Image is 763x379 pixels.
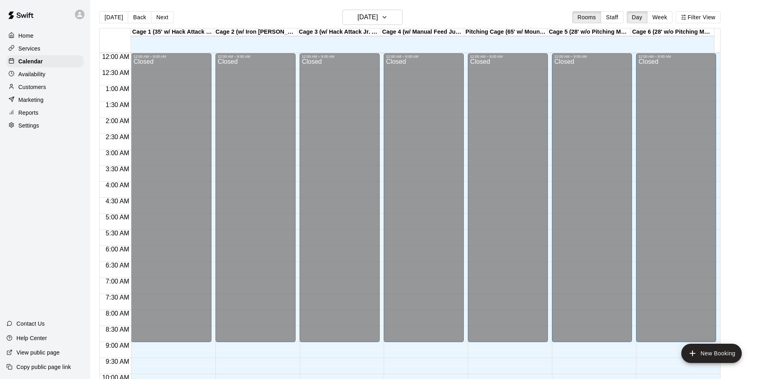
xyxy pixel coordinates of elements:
div: 12:00 AM – 9:00 AM [386,55,461,59]
div: 12:00 AM – 9:00 AM [133,55,209,59]
span: 3:00 AM [104,150,131,156]
span: 4:30 AM [104,198,131,205]
p: Marketing [18,96,44,104]
div: 12:00 AM – 9:00 AM: Closed [636,53,716,342]
span: 8:00 AM [104,310,131,317]
div: Closed [218,59,293,345]
button: Day [627,11,648,23]
p: Copy public page link [16,363,71,371]
button: [DATE] [342,10,403,25]
span: 8:30 AM [104,326,131,333]
button: Week [647,11,672,23]
span: 3:30 AM [104,166,131,172]
div: Closed [302,59,377,345]
span: 9:30 AM [104,358,131,365]
div: 12:00 AM – 9:00 AM [470,55,546,59]
div: Cage 1 (35' w/ Hack Attack Manual Feed) [131,28,214,36]
div: Cage 3 (w/ Hack Attack Jr. Auto Feeder and HitTrax) [298,28,381,36]
div: Closed [554,59,630,345]
button: Back [128,11,151,23]
button: Rooms [572,11,601,23]
span: 6:30 AM [104,262,131,269]
a: Marketing [6,94,84,106]
p: Settings [18,122,39,130]
div: 12:00 AM – 9:00 AM [554,55,630,59]
a: Availability [6,68,84,80]
span: 9:00 AM [104,342,131,349]
p: Calendar [18,57,43,65]
a: Reports [6,107,84,119]
button: Next [151,11,173,23]
button: Staff [601,11,624,23]
a: Services [6,43,84,55]
div: Cage 6 (28' w/o Pitching Machine) [631,28,714,36]
span: 12:30 AM [100,69,131,76]
div: Closed [386,59,461,345]
div: 12:00 AM – 9:00 AM: Closed [468,53,548,342]
div: 12:00 AM – 9:00 AM: Closed [300,53,380,342]
div: 12:00 AM – 9:00 AM [218,55,293,59]
div: 12:00 AM – 9:00 AM: Closed [384,53,464,342]
div: 12:00 AM – 9:00 AM: Closed [131,53,211,342]
p: Home [18,32,34,40]
span: 6:00 AM [104,246,131,253]
p: View public page [16,349,60,357]
h6: [DATE] [358,12,378,23]
p: Reports [18,109,38,117]
button: [DATE] [99,11,128,23]
span: 5:30 AM [104,230,131,237]
span: 2:00 AM [104,118,131,124]
button: Filter View [676,11,721,23]
p: Help Center [16,334,47,342]
span: 12:00 AM [100,53,131,60]
span: 2:30 AM [104,134,131,140]
a: Home [6,30,84,42]
p: Availability [18,70,46,78]
span: 7:00 AM [104,278,131,285]
div: 12:00 AM – 9:00 AM [302,55,377,59]
span: 5:00 AM [104,214,131,221]
span: 1:30 AM [104,101,131,108]
div: 12:00 AM – 9:00 AM: Closed [215,53,296,342]
div: Cage 5 (28' w/o Pitching Machine) [548,28,631,36]
div: Pitching Cage (65' w/ Mound or Pitching Mat) [464,28,548,36]
a: Customers [6,81,84,93]
p: Services [18,45,40,53]
div: 12:00 AM – 9:00 AM [638,55,714,59]
span: 4:00 AM [104,182,131,188]
p: Contact Us [16,320,45,328]
span: 7:30 AM [104,294,131,301]
p: Customers [18,83,46,91]
a: Calendar [6,55,84,67]
div: Closed [470,59,546,345]
div: Cage 4 (w/ Manual Feed Jugs Machine - Softball) [381,28,464,36]
button: add [681,344,742,363]
div: Cage 2 (w/ Iron [PERSON_NAME] Auto Feeder - Fastpitch Softball) [214,28,298,36]
div: Closed [638,59,714,345]
span: 1:00 AM [104,85,131,92]
div: 12:00 AM – 9:00 AM: Closed [552,53,632,342]
div: Closed [133,59,209,345]
a: Settings [6,120,84,132]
